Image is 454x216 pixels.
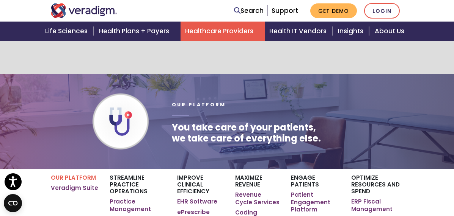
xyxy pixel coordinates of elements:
[172,122,321,144] h1: You take care of your patients, we take care of everything else.
[177,208,210,216] a: ePrescribe
[291,191,340,213] a: Patient Engagement Platform
[265,22,333,41] a: Health IT Vendors
[351,198,404,213] a: ERP Fiscal Management
[51,3,117,18] img: Veradigm logo
[308,169,445,207] iframe: Drift Chat Widget
[370,22,413,41] a: About Us
[310,3,357,18] a: Get Demo
[41,22,94,41] a: Life Sciences
[235,191,280,206] a: Revenue Cycle Services
[94,22,181,41] a: Health Plans + Payers
[172,101,226,108] span: Our Platform
[177,198,217,205] a: EHR Software
[333,22,370,41] a: Insights
[364,3,400,19] a: Login
[110,198,166,213] a: Practice Management
[234,6,264,16] a: Search
[181,22,265,41] a: Healthcare Providers
[4,194,22,212] button: Open CMP widget
[51,184,98,192] a: Veradigm Suite
[272,6,298,15] a: Support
